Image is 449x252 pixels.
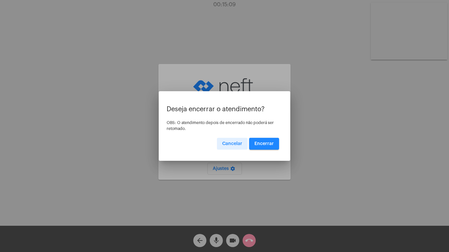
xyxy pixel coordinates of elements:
[249,138,279,150] button: Encerrar
[167,106,282,113] p: Deseja encerrar o atendimento?
[222,141,242,146] span: Cancelar
[167,121,274,131] span: OBS: O atendimento depois de encerrado não poderá ser retomado.
[254,141,274,146] span: Encerrar
[217,138,248,150] button: Cancelar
